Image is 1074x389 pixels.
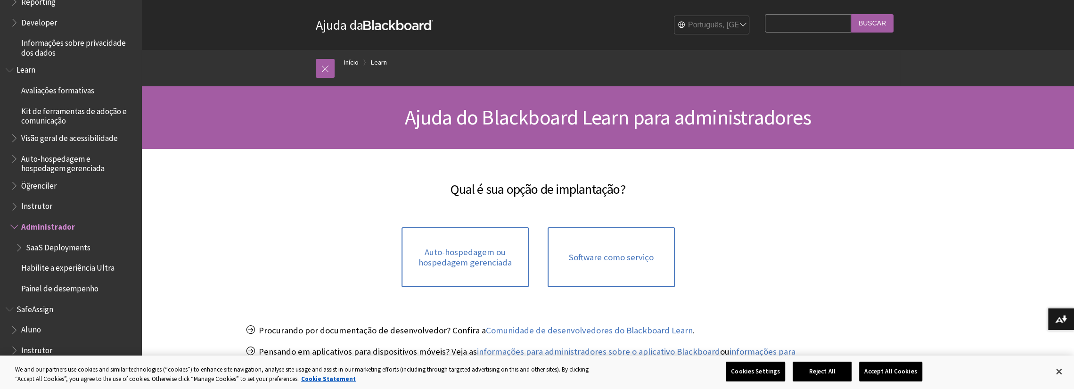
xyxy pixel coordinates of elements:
[21,103,135,125] span: Kit de ferramentas de adoção e comunicação
[21,15,57,27] span: Developer
[344,57,359,68] a: Início
[21,35,135,58] span: Informações sobre privacidade dos dados
[21,219,75,232] span: Administrador
[371,57,387,68] a: Learn
[793,362,852,381] button: Reject All
[16,62,35,75] span: Learn
[21,322,41,335] span: Aluno
[548,227,675,287] a: Software como serviço
[246,324,830,337] p: Procurando por documentação de desenvolvedor? Confira a .
[21,178,57,190] span: Öğrenciler
[21,83,94,95] span: Avaliações formativas
[21,151,135,173] span: Auto-hospedagem e hospedagem gerenciada
[404,104,811,130] span: Ajuda do Blackboard Learn para administradores
[246,168,830,199] h2: Qual é sua opção de implantação?
[21,342,52,355] span: Instrutor
[477,346,720,357] a: informações para administradores sobre o aplicativo Blackboard
[1049,361,1069,382] button: Close
[316,17,433,33] a: Ajuda daBlackboard
[851,14,894,33] input: Buscar
[859,362,922,381] button: Accept All Cookies
[407,247,523,267] span: Auto-hospedagem ou hospedagem gerenciada
[21,260,115,273] span: Habilite a experiência Ultra
[26,240,90,252] span: SaaS Deployments
[246,346,830,383] p: Pensando em aplicativos para dispositivos móveis? Veja as ou . Se os usuários estão usando atualm...
[674,16,750,35] select: Site Language Selector
[21,199,52,211] span: Instrutor
[21,130,118,143] span: Visão geral de acessibilidade
[16,301,53,314] span: SafeAssign
[15,365,590,383] div: We and our partners use cookies and similar technologies (“cookies”) to enhance site navigation, ...
[21,281,98,293] span: Painel de desempenho
[6,301,136,379] nav: Book outline for Blackboard SafeAssign
[301,375,356,383] a: More information about your privacy, opens in a new tab
[726,362,785,381] button: Cookies Settings
[486,325,693,336] a: Comunidade de desenvolvedores do Blackboard Learn
[363,20,433,30] strong: Blackboard
[402,227,529,287] a: Auto-hospedagem ou hospedagem gerenciada
[569,252,654,263] span: Software como serviço
[6,62,136,297] nav: Book outline for Blackboard Learn Help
